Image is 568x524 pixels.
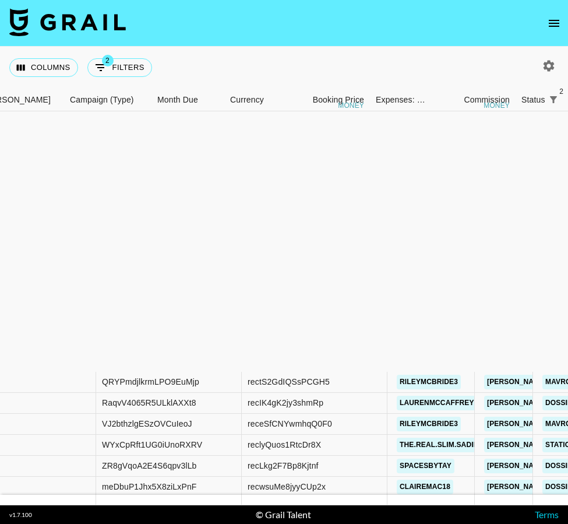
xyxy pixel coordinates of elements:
span: 2 [556,86,567,97]
div: money [484,102,510,109]
div: © Grail Talent [256,509,311,521]
img: Grail Talent [9,8,126,36]
a: spacesbytay [397,459,454,473]
div: Booking Price [313,89,364,111]
div: recwsuMe8jyyCUp2x [248,481,326,493]
div: Month Due [157,89,198,111]
div: meDbuP1Jhx5X8ziLxPnF [102,481,197,493]
div: Expenses: Remove Commission? [376,89,426,111]
div: VJ2bthzlgESzOVCuIeoJ [102,418,192,430]
div: ZR8gVqoA2E4S6qpv3lLb [102,460,197,472]
div: RaqvV4065R5ULklAXXt8 [102,397,196,409]
a: rileymcbride3 [397,375,461,389]
a: Terms [535,509,559,520]
div: Currency [230,89,264,111]
button: open drawer [542,12,566,35]
button: Show filters [87,58,152,77]
a: laurenmccaffrey [397,396,477,410]
div: rectS2GdIQSsPCGH5 [248,376,330,388]
div: v 1.7.100 [9,511,32,519]
div: Currency [224,89,283,111]
div: Status [521,89,545,111]
div: receSfCNYwmhqQ0F0 [248,418,332,430]
div: Campaign (Type) [64,89,151,111]
div: Month Due [151,89,224,111]
div: reclyQuos1RtcDr8X [248,439,321,451]
div: money [338,102,364,109]
div: WYxCpRft1UG0iUnoRXRV [102,439,202,451]
button: Select columns [9,58,78,77]
a: clairemac18 [397,480,453,494]
button: Show filters [545,92,562,108]
div: Campaign (Type) [70,89,134,111]
div: recIK4gK2jy3shmRp [248,397,323,409]
div: Commission [464,89,510,111]
div: recLkg2F7Bp8Kjtnf [248,460,319,472]
div: 2 active filters [545,92,562,108]
a: rileymcbride3 [397,417,461,431]
span: 2 [102,55,114,66]
div: Expenses: Remove Commission? [370,89,428,111]
div: QRYPmdjlkrmLPO9EuMjp [102,376,199,388]
a: the.real.slim.sadieee [397,438,491,452]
